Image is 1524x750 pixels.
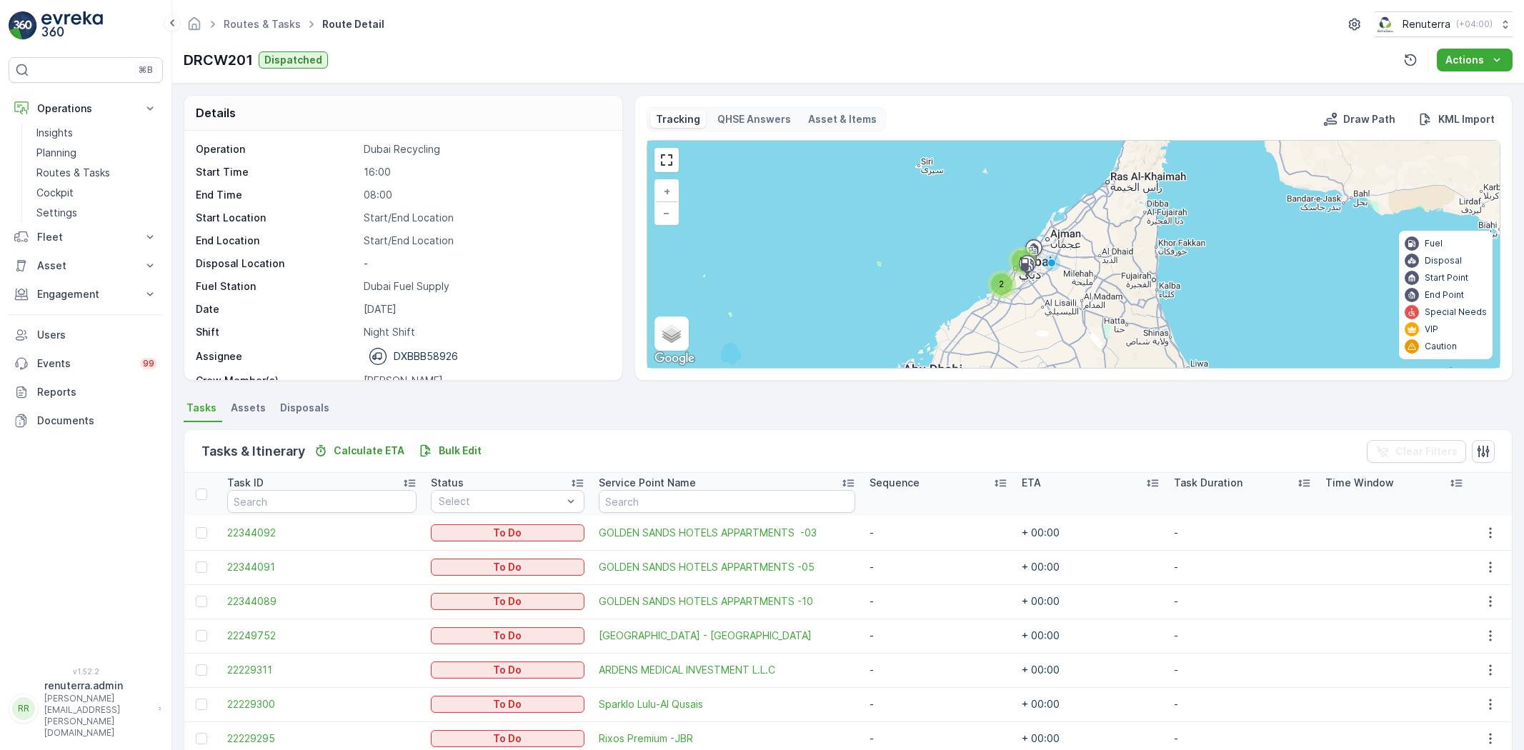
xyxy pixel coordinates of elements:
[862,550,1015,584] td: -
[196,699,207,710] div: Toggle Row Selected
[862,516,1015,550] td: -
[364,325,607,339] p: Night Shift
[599,629,855,643] span: [GEOGRAPHIC_DATA] - [GEOGRAPHIC_DATA]
[9,406,163,435] a: Documents
[1425,306,1487,318] p: Special Needs
[431,696,584,713] button: To Do
[493,629,522,643] p: To Do
[12,697,35,720] div: RR
[37,356,131,371] p: Events
[1022,476,1041,490] p: ETA
[394,349,458,364] p: DXBBB58926
[431,661,584,679] button: To Do
[364,211,607,225] p: Start/End Location
[1167,516,1319,550] td: -
[1325,476,1394,490] p: Time Window
[227,629,417,643] a: 22249752
[808,112,877,126] p: Asset & Items
[227,476,264,490] p: Task ID
[599,731,855,746] a: Rixos Premium -JBR
[870,476,920,490] p: Sequence
[37,328,157,342] p: Users
[493,731,522,746] p: To Do
[439,494,562,509] p: Select
[196,630,207,641] div: Toggle Row Selected
[31,183,163,203] a: Cockpit
[196,104,236,121] p: Details
[364,302,607,316] p: [DATE]
[987,270,1016,299] div: 2
[37,385,157,399] p: Reports
[196,374,358,388] p: Crew Member(s)
[231,401,266,415] span: Assets
[36,206,77,220] p: Settings
[196,188,358,202] p: End Time
[31,203,163,223] a: Settings
[280,401,329,415] span: Disposals
[196,349,242,364] p: Assignee
[431,730,584,747] button: To Do
[227,594,417,609] a: 22344089
[1167,550,1319,584] td: -
[599,663,855,677] a: ARDENS MEDICAL INVESTMENT L.L.C
[1015,653,1167,687] td: + 00:00
[1015,584,1167,619] td: + 00:00
[599,560,855,574] a: GOLDEN SANDS HOTELS APPARTMENTS -05
[364,279,607,294] p: Dubai Fuel Supply
[439,444,482,458] p: Bulk Edit
[1395,444,1458,459] p: Clear Filters
[1174,476,1242,490] p: Task Duration
[431,627,584,644] button: To Do
[999,279,1004,289] span: 2
[31,123,163,143] a: Insights
[862,584,1015,619] td: -
[31,163,163,183] a: Routes & Tasks
[143,358,154,369] p: 99
[1318,111,1401,128] button: Draw Path
[599,476,696,490] p: Service Point Name
[1015,550,1167,584] td: + 00:00
[1425,289,1464,301] p: End Point
[37,287,134,301] p: Engagement
[364,188,607,202] p: 08:00
[196,325,358,339] p: Shift
[664,185,670,197] span: +
[186,401,216,415] span: Tasks
[413,442,487,459] button: Bulk Edit
[227,697,417,711] a: 22229300
[1437,49,1513,71] button: Actions
[227,526,417,540] a: 22344092
[36,146,76,160] p: Planning
[196,561,207,573] div: Toggle Row Selected
[44,693,151,739] p: [PERSON_NAME][EMAIL_ADDRESS][PERSON_NAME][DOMAIN_NAME]
[364,256,607,271] p: -
[1167,619,1319,653] td: -
[364,374,607,388] p: [PERSON_NAME]
[656,112,700,126] p: Tracking
[9,679,163,739] button: RRrenuterra.admin[PERSON_NAME][EMAIL_ADDRESS][PERSON_NAME][DOMAIN_NAME]
[651,349,698,368] img: Google
[717,112,791,126] p: QHSE Answers
[1403,17,1450,31] p: Renuterra
[319,17,387,31] span: Route Detail
[139,64,153,76] p: ⌘B
[1425,324,1438,335] p: VIP
[599,594,855,609] span: GOLDEN SANDS HOTELS APPARTMENTS -10
[196,279,358,294] p: Fuel Station
[599,697,855,711] a: Sparklo Lulu-Al Qusais
[9,321,163,349] a: Users
[37,259,134,273] p: Asset
[599,526,855,540] a: GOLDEN SANDS HOTELS APPARTMENTS -03
[227,560,417,574] a: 22344091
[37,101,134,116] p: Operations
[1015,687,1167,721] td: + 00:00
[9,11,37,40] img: logo
[1425,255,1462,266] p: Disposal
